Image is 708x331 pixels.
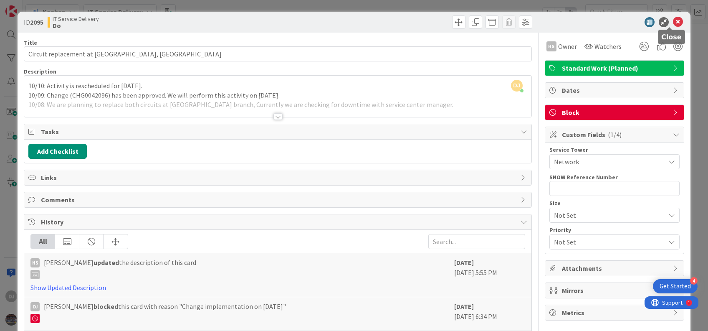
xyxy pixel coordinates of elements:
[30,18,43,26] b: 2095
[28,91,527,100] p: 10/09: Change (CHG0042096) has been approved. We will perform this activity on [DATE].
[24,39,37,46] label: Title
[18,1,38,11] span: Support
[454,302,474,311] b: [DATE]
[661,33,682,41] h5: Close
[562,285,669,295] span: Mirrors
[562,263,669,273] span: Attachments
[549,227,680,233] div: Priority
[24,68,56,75] span: Description
[30,258,40,267] div: HS
[24,17,43,27] span: ID
[43,3,46,10] div: 1
[44,301,286,323] span: [PERSON_NAME] this card with reason "Change implementation on [DATE]"
[554,157,665,167] span: Network
[554,209,661,221] span: Not Set
[653,279,698,293] div: Open Get Started checklist, remaining modules: 4
[454,301,525,326] div: [DATE] 6:34 PM
[594,41,622,51] span: Watchers
[562,63,669,73] span: Standard Work (Planned)
[30,302,40,311] div: DJ
[28,81,527,91] p: 10/10: Activity is rescheduled for [DATE].
[94,258,119,267] b: updated
[554,236,661,248] span: Not Set
[30,283,106,292] a: Show Updated Description
[28,144,87,159] button: Add Checklist
[41,127,516,137] span: Tasks
[44,257,196,279] span: [PERSON_NAME] the description of this card
[41,173,516,183] span: Links
[660,282,691,290] div: Get Started
[549,200,680,206] div: Size
[549,147,680,153] div: Service Tower
[94,302,118,311] b: blocked
[608,130,622,139] span: ( 1/4 )
[562,107,669,117] span: Block
[562,308,669,318] span: Metrics
[428,234,525,249] input: Search...
[511,80,523,92] span: DJ
[562,85,669,95] span: Dates
[41,195,516,205] span: Comments
[549,173,618,181] label: SNOW Reference Number
[546,41,556,51] div: HS
[53,22,99,29] b: Do
[41,217,516,227] span: History
[562,130,669,140] span: Custom Fields
[53,15,99,22] span: IT Service Delivery
[24,46,531,61] input: type card name here...
[690,277,698,285] div: 4
[454,258,474,267] b: [DATE]
[31,234,55,249] div: All
[454,257,525,293] div: [DATE] 5:55 PM
[558,41,577,51] span: Owner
